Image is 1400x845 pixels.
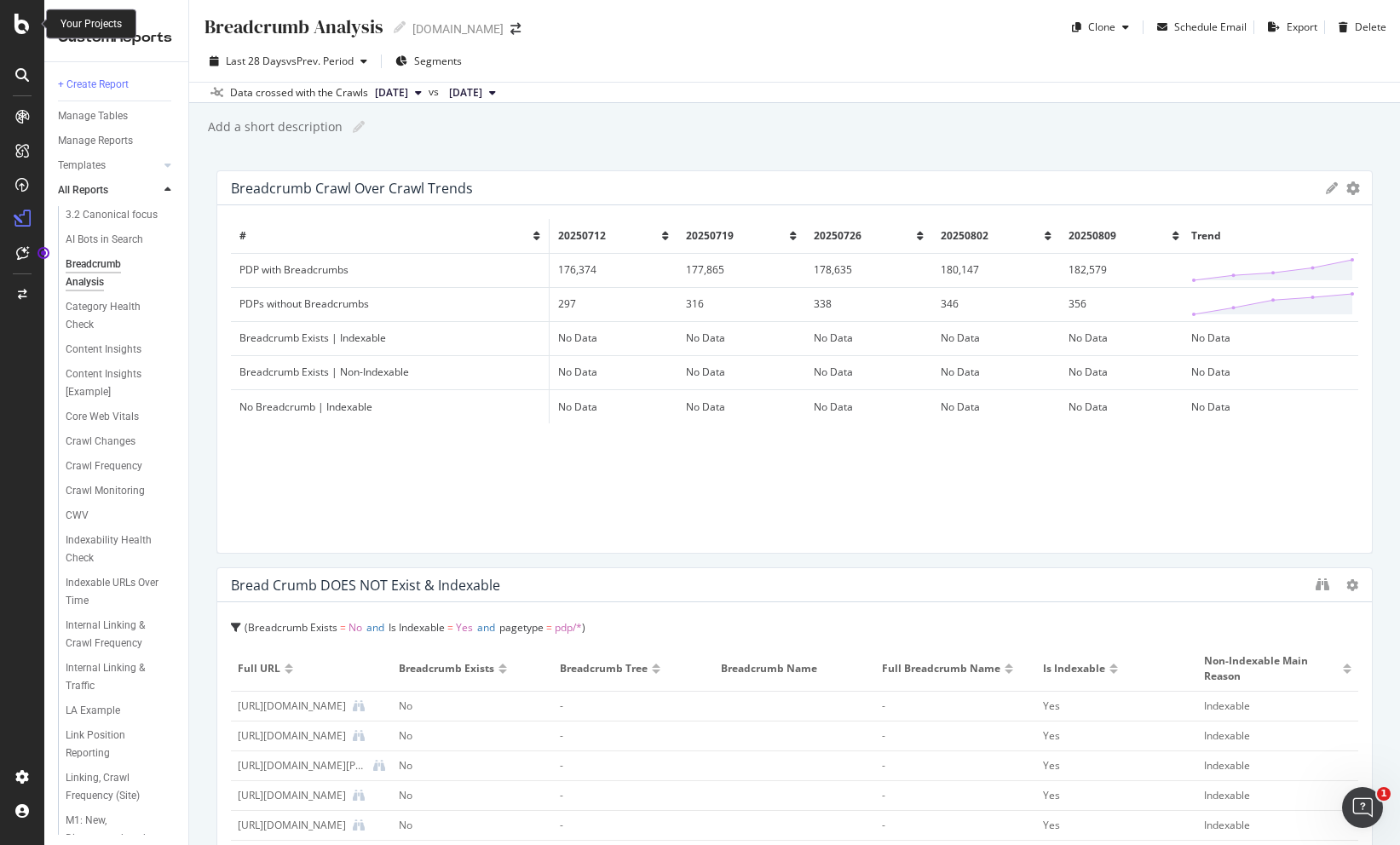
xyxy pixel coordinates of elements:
[1377,787,1391,801] span: 1
[1060,389,1188,423] td: No Data
[814,228,861,243] span: 20250726
[66,365,176,401] a: Content Insights [Example]
[66,206,176,224] a: 3.2 Canonical focus
[677,253,805,287] td: 177,865
[558,228,606,243] span: 20250712
[449,85,482,101] span: 2025 Jul. 12th
[349,620,362,635] span: No
[66,482,145,500] div: Crawl Monitoring
[399,728,532,744] div: No
[231,180,473,197] div: Breadcrumb Crawl over Crawl Trends
[1204,653,1339,684] span: Non-Indexable Main Reason
[1043,698,1176,714] div: Yes
[368,83,429,103] button: [DATE]
[686,228,734,243] span: 20250719
[66,341,176,359] a: Content Insights
[677,355,805,389] td: No Data
[1355,20,1386,34] div: Delete
[389,620,445,635] span: Is Indexable
[66,408,139,426] div: Core Web Vitals
[60,17,122,32] div: Your Projects
[932,287,1060,321] td: 346
[366,620,384,635] span: and
[66,769,164,805] div: Linking, Crawl Frequency (Site)
[340,620,346,635] span: =
[1342,787,1383,828] iframe: Intercom live chat
[66,507,176,525] a: CWV
[442,83,503,103] button: [DATE]
[677,287,805,321] td: 316
[66,433,135,451] div: Crawl Changes
[560,758,693,773] div: -
[238,818,346,833] div: https://www.chewy.com/rypetmia-running-wheel-cat-treadmill/dp/1371766
[231,577,500,594] div: Bread Crumb DOES NOT Exist & Indexable
[456,620,473,635] span: Yes
[932,389,1060,423] td: No Data
[375,85,408,101] span: 2025 Aug. 9th
[882,698,1015,714] div: -
[66,341,141,359] div: Content Insights
[66,256,159,291] div: Breadcrumb Analysis
[230,85,368,101] div: Data crossed with the Crawls
[238,698,346,714] div: https://www.chewy.com/petsfit-small-dog-car-booster-seat/dp/1662134
[549,389,677,423] td: No Data
[399,788,532,803] div: No
[560,818,693,833] div: -
[58,181,159,199] a: All Reports
[66,574,176,610] a: Indexable URLs Over Time
[1191,228,1221,243] span: Trend
[1060,287,1188,321] td: 356
[203,14,383,40] div: Breadcrumb Analysis
[66,298,161,334] div: Category Health Check
[1069,228,1116,243] span: 20250809
[399,698,532,714] div: No
[58,157,106,175] div: Templates
[231,287,549,321] td: PDPs without Breadcrumbs
[1204,818,1337,833] div: Indexable
[66,408,176,426] a: Core Web Vitals
[805,253,933,287] td: 178,635
[805,355,933,389] td: No Data
[66,457,142,475] div: Crawl Frequency
[447,620,453,635] span: =
[58,76,176,94] a: + Create Report
[399,661,494,676] span: Breadcrumb Exists
[66,231,143,249] div: AI Bots in Search
[231,253,549,287] td: PDP with Breadcrumbs
[66,769,176,805] a: Linking, Crawl Frequency (Site)
[882,788,1015,803] div: -
[1060,253,1188,287] td: 182,579
[58,181,108,199] div: All Reports
[58,132,176,150] a: Manage Reports
[231,321,549,355] td: Breadcrumb Exists | Indexable
[499,620,544,635] span: pagetype
[721,661,864,676] span: Breadcrumb Name
[805,321,933,355] td: No Data
[238,788,346,803] div: https://www.chewy.com/natural-code-chicken-wet-cat-food/dp/1850470
[66,457,176,475] a: Crawl Frequency
[66,231,176,249] a: AI Bots in Search
[238,728,346,744] div: https://www.chewy.com/noah-paw-dog-car-seat-carrier-canvas/dp/1962222
[1346,182,1360,194] div: gear
[1204,758,1337,773] div: Indexable
[66,727,161,762] div: Link Position Reporting
[399,758,532,773] div: No
[286,54,354,68] span: vs Prev. Period
[1204,728,1337,744] div: Indexable
[882,661,1000,676] span: Full Breadcrumb Name
[203,48,374,75] button: Last 28 DaysvsPrev. Period
[805,389,933,423] td: No Data
[239,228,246,243] span: #
[1204,698,1337,714] div: Indexable
[560,728,693,744] div: -
[1043,788,1176,803] div: Yes
[1060,355,1188,389] td: No Data
[1150,14,1247,41] button: Schedule Email
[549,355,677,389] td: No Data
[1287,20,1317,34] div: Export
[231,389,549,423] td: No Breadcrumb | Indexable
[66,702,120,720] div: LA Example
[1204,788,1337,803] div: Indexable
[238,661,280,676] span: Full URL
[1316,578,1329,591] div: binoculars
